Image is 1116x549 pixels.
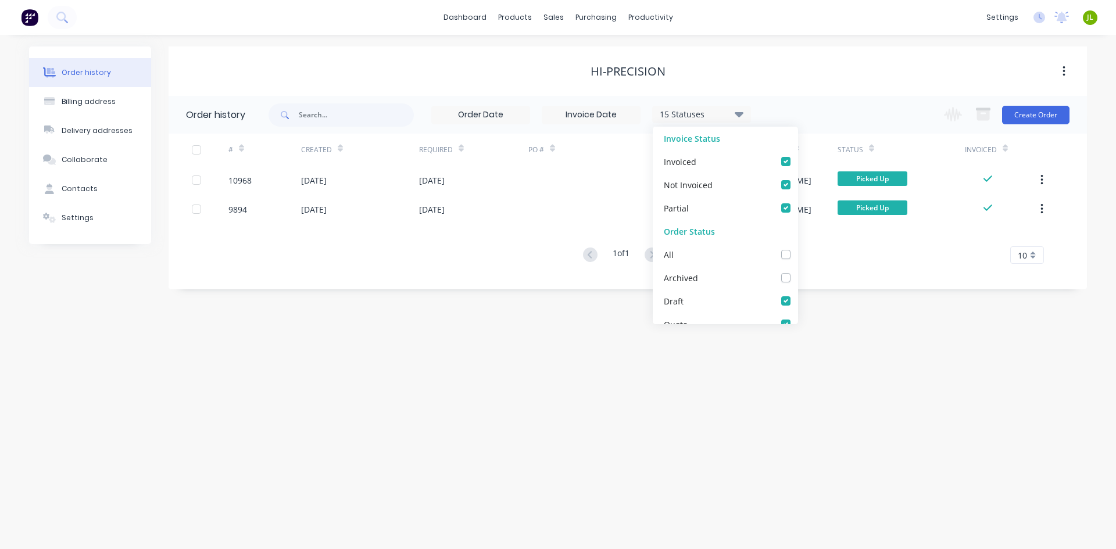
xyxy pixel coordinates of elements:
[653,108,750,121] div: 15 Statuses
[492,9,538,26] div: products
[838,145,863,155] div: Status
[29,145,151,174] button: Collaborate
[538,9,570,26] div: sales
[29,174,151,203] button: Contacts
[62,213,94,223] div: Settings
[62,125,133,136] div: Delivery addresses
[623,9,679,26] div: productivity
[1018,249,1027,261] span: 10
[62,96,116,107] div: Billing address
[29,58,151,87] button: Order history
[186,108,245,122] div: Order history
[570,9,623,26] div: purchasing
[29,116,151,145] button: Delivery addresses
[301,203,327,216] div: [DATE]
[664,318,688,330] div: Quote
[228,174,252,186] div: 10968
[664,271,698,284] div: Archived
[301,134,419,166] div: Created
[838,200,907,215] span: Picked Up
[62,184,98,194] div: Contacts
[965,134,1038,166] div: Invoiced
[653,127,798,150] div: Invoice Status
[62,67,111,78] div: Order history
[664,248,674,260] div: All
[613,247,629,264] div: 1 of 1
[62,155,108,165] div: Collaborate
[838,134,965,166] div: Status
[542,106,640,124] input: Invoice Date
[664,202,689,214] div: Partial
[228,134,301,166] div: #
[29,87,151,116] button: Billing address
[664,155,696,167] div: Invoiced
[528,145,544,155] div: PO #
[664,295,684,307] div: Draft
[965,145,997,155] div: Invoiced
[591,64,666,78] div: Hi-Precision
[228,203,247,216] div: 9894
[653,220,798,243] div: Order Status
[1087,12,1093,23] span: JL
[419,174,445,186] div: [DATE]
[838,171,907,186] span: Picked Up
[419,145,453,155] div: Required
[432,106,530,124] input: Order Date
[528,134,656,166] div: PO #
[981,9,1024,26] div: settings
[228,145,233,155] div: #
[29,203,151,232] button: Settings
[438,9,492,26] a: dashboard
[1002,106,1069,124] button: Create Order
[664,178,713,191] div: Not Invoiced
[419,134,528,166] div: Required
[299,103,414,127] input: Search...
[21,9,38,26] img: Factory
[419,203,445,216] div: [DATE]
[301,145,332,155] div: Created
[301,174,327,186] div: [DATE]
